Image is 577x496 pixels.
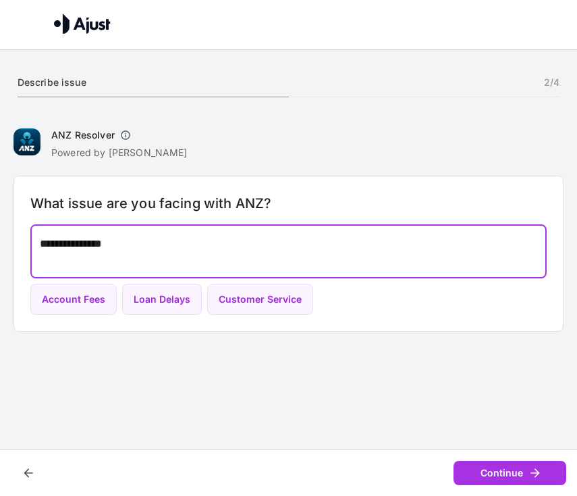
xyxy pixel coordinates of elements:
[30,193,547,214] h6: What issue are you facing with ANZ?
[51,146,188,159] p: Powered by [PERSON_NAME]
[18,74,86,91] h6: Describe issue
[122,284,202,316] button: Loan Delays
[54,14,111,34] img: Ajust
[454,461,566,486] button: Continue
[544,76,559,89] p: 2 / 4
[207,284,313,316] button: Customer Service
[51,128,115,142] h6: ANZ Resolver
[13,128,40,155] img: ANZ
[30,284,117,316] button: Account Fees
